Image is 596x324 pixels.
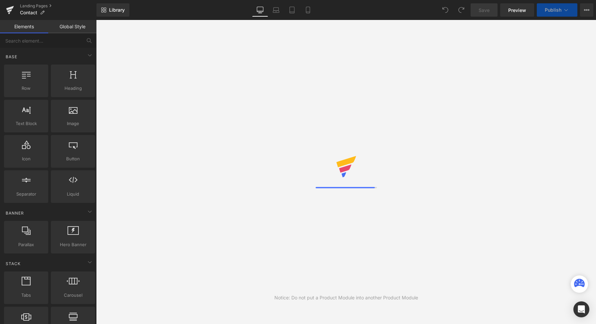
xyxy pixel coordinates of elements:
span: Button [53,155,93,162]
span: Hero Banner [53,241,93,248]
div: Notice: Do not put a Product Module into another Product Module [274,294,418,301]
span: Banner [5,210,25,216]
span: Base [5,54,18,60]
a: Global Style [48,20,96,33]
span: Parallax [6,241,46,248]
a: Landing Pages [20,3,96,9]
span: Image [53,120,93,127]
button: Publish [537,3,577,17]
span: Text Block [6,120,46,127]
a: Laptop [268,3,284,17]
span: Save [479,7,490,14]
div: Open Intercom Messenger [573,301,589,317]
span: Contact [20,10,37,15]
a: Tablet [284,3,300,17]
span: Liquid [53,191,93,198]
button: Redo [455,3,468,17]
span: Tabs [6,292,46,299]
button: Undo [439,3,452,17]
a: Mobile [300,3,316,17]
span: Row [6,85,46,92]
span: Icon [6,155,46,162]
span: Separator [6,191,46,198]
span: Stack [5,260,21,267]
span: Carousel [53,292,93,299]
span: Preview [508,7,526,14]
a: New Library [96,3,129,17]
a: Preview [500,3,534,17]
button: More [580,3,593,17]
span: Heading [53,85,93,92]
span: Library [109,7,125,13]
a: Desktop [252,3,268,17]
span: Publish [545,7,561,13]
